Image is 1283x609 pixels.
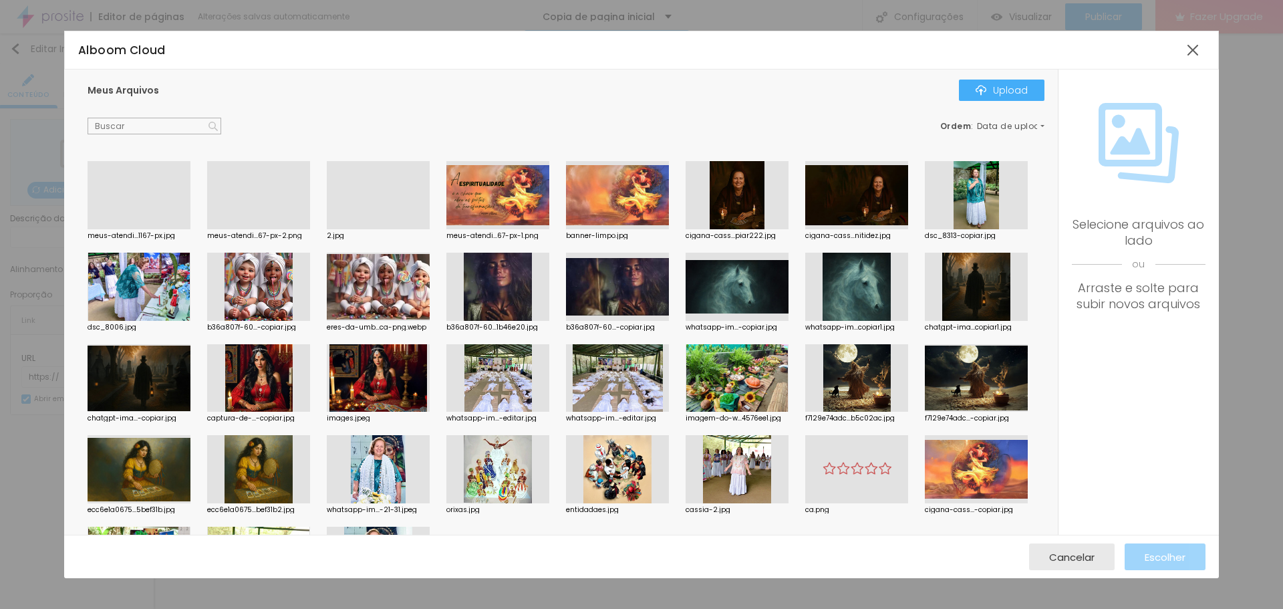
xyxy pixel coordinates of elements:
[925,507,1028,513] div: cigana-cass...-copiar.jpg
[88,507,190,513] div: ecc6e1a0675...5bef31b.jpg
[686,233,789,239] div: cigana-cass...piar222.jpg
[327,415,430,422] div: images.jpeg
[686,324,789,331] div: whatsapp-im...-copiar.jpg
[686,415,789,422] div: imagem-do-w...4576ee1.jpg
[805,507,908,513] div: ca.png
[446,507,549,513] div: orixas.jpg
[805,415,908,422] div: f7129e74adc...b5c02ac.jpg
[976,85,986,96] img: Icone
[977,122,1046,130] span: Data de upload
[686,507,789,513] div: cassia-2.jpg
[925,324,1028,331] div: chatgpt-ima...copiar1.jpg
[327,233,430,239] div: 2.jpg
[925,233,1028,239] div: dsc_8313-copiar.jpg
[207,324,310,331] div: b36a807f-60...-copiar.jpg
[327,507,430,513] div: whatsapp-im...-21-31.jpeg
[1029,543,1115,570] button: Cancelar
[805,324,908,331] div: whatsapp-im...copiar1.jpg
[88,324,190,331] div: dsc_8006.jpg
[940,122,1044,130] div: :
[976,85,1028,96] div: Upload
[566,415,669,422] div: whatsapp-im...-editar.jpg
[566,324,669,331] div: b36a807f-60...-copiar.jpg
[1072,217,1205,312] div: Selecione arquivos ao lado Arraste e solte para subir novos arquivos
[446,415,549,422] div: whatsapp-im...-editar.jpg
[88,233,190,239] div: meus-atendi...1167-px.jpg
[566,507,669,513] div: entidadaes.jpg
[566,233,669,239] div: banner-limpo.jpg
[207,415,310,422] div: captura-de-...-copiar.jpg
[1099,103,1179,183] img: Icone
[1145,552,1185,563] span: Escolher
[208,122,218,131] img: Icone
[88,118,221,135] input: Buscar
[1072,249,1205,280] span: ou
[1049,552,1095,563] span: Cancelar
[327,324,430,331] div: eres-da-umb...ca-png.webp
[959,80,1044,101] button: IconeUpload
[805,233,908,239] div: cigana-cass...nitidez.jpg
[446,324,549,331] div: b36a807f-60...1b46e20.jpg
[446,233,549,239] div: meus-atendi...67-px-1.png
[207,507,310,513] div: ecc6e1a0675...bef31b2.jpg
[88,415,190,422] div: chatgpt-ima...-copiar.jpg
[88,84,159,97] span: Meus Arquivos
[925,415,1028,422] div: f7129e74adc...-copiar.jpg
[78,42,166,58] span: Alboom Cloud
[207,233,310,239] div: meus-atendi...67-px-2.png
[940,120,972,132] span: Ordem
[1125,543,1205,570] button: Escolher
